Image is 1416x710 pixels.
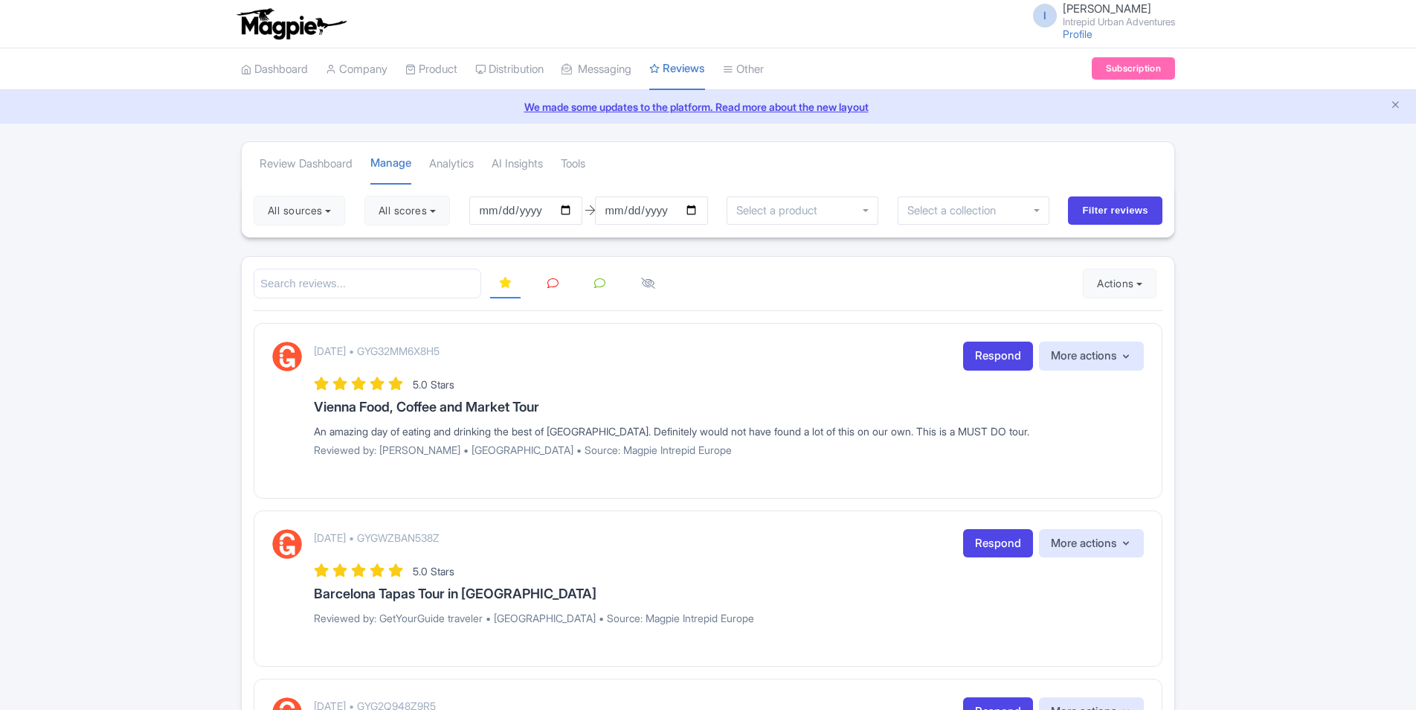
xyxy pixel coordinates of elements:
p: [DATE] • GYGWZBAN538Z [314,530,440,546]
span: I [1033,4,1057,28]
a: Tools [561,144,585,185]
a: Company [326,49,387,90]
a: AI Insights [492,144,543,185]
input: Filter reviews [1068,196,1162,225]
a: Reviews [649,48,705,91]
button: All scores [364,196,450,226]
a: Respond [963,529,1033,558]
button: More actions [1039,342,1144,371]
a: Messaging [561,49,631,90]
a: Distribution [475,49,544,90]
a: Respond [963,342,1033,371]
h3: Barcelona Tapas Tour in [GEOGRAPHIC_DATA] [314,586,1144,601]
input: Select a product [736,204,826,217]
a: Other [723,49,764,90]
p: Reviewed by: GetYourGuide traveler • [GEOGRAPHIC_DATA] • Source: Magpie Intrepid Europe [314,610,1144,626]
h3: Vienna Food, Coffee and Market Tour [314,400,1144,415]
p: [DATE] • GYG32MM6X8H5 [314,343,440,359]
img: GetYourGuide Logo [272,529,302,559]
a: Analytics [429,144,474,185]
span: 5.0 Stars [413,565,454,578]
button: More actions [1039,529,1144,558]
a: Review Dashboard [260,144,353,185]
p: Reviewed by: [PERSON_NAME] • [GEOGRAPHIC_DATA] • Source: Magpie Intrepid Europe [314,442,1144,458]
img: logo-ab69f6fb50320c5b225c76a69d11143b.png [234,7,349,40]
a: I [PERSON_NAME] Intrepid Urban Adventures [1024,3,1175,27]
small: Intrepid Urban Adventures [1063,17,1175,27]
span: [PERSON_NAME] [1063,1,1151,16]
button: Actions [1083,269,1156,298]
input: Select a collection [907,204,1006,217]
a: Subscription [1092,57,1175,80]
a: Manage [370,143,411,185]
img: GetYourGuide Logo [272,342,302,371]
span: 5.0 Stars [413,378,454,391]
button: Close announcement [1390,97,1401,115]
a: Product [405,49,457,90]
input: Search reviews... [254,269,481,299]
a: Dashboard [241,49,308,90]
div: An amazing day of eating and drinking the best of [GEOGRAPHIC_DATA]. Definitely would not have fo... [314,423,1144,439]
button: All sources [254,196,345,226]
a: We made some updates to the platform. Read more about the new layout [9,99,1407,115]
a: Profile [1063,28,1092,40]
